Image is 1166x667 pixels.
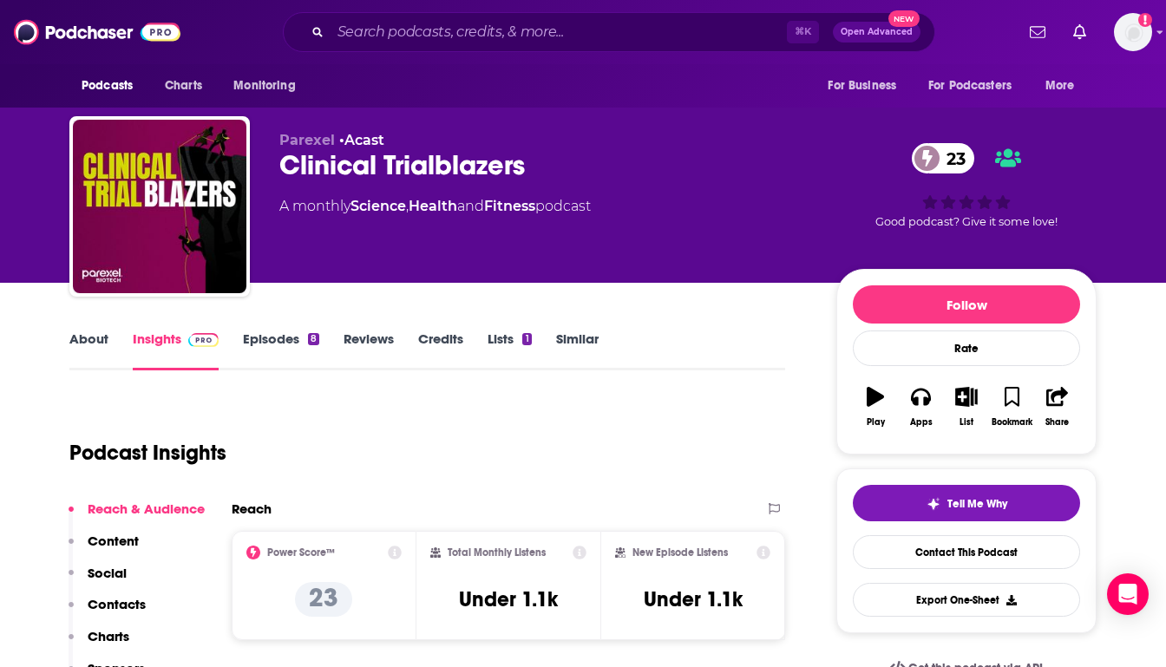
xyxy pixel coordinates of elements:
[82,74,133,98] span: Podcasts
[344,330,394,370] a: Reviews
[556,330,599,370] a: Similar
[841,28,913,36] span: Open Advanced
[853,485,1080,521] button: tell me why sparkleTell Me Why
[960,417,973,428] div: List
[221,69,318,102] button: open menu
[992,417,1032,428] div: Bookmark
[1045,74,1075,98] span: More
[944,376,989,438] button: List
[853,285,1080,324] button: Follow
[308,333,319,345] div: 8
[233,74,295,98] span: Monitoring
[69,533,139,565] button: Content
[69,500,205,533] button: Reach & Audience
[912,143,974,173] a: 23
[88,500,205,517] p: Reach & Audience
[1114,13,1152,51] button: Show profile menu
[133,330,219,370] a: InsightsPodchaser Pro
[898,376,943,438] button: Apps
[787,21,819,43] span: ⌘ K
[910,417,933,428] div: Apps
[154,69,213,102] a: Charts
[928,74,1012,98] span: For Podcasters
[828,74,896,98] span: For Business
[188,333,219,347] img: Podchaser Pro
[69,330,108,370] a: About
[833,22,920,43] button: Open AdvancedNew
[644,586,743,612] h3: Under 1.1k
[853,330,1080,366] div: Rate
[459,586,558,612] h3: Under 1.1k
[484,198,535,214] a: Fitness
[488,330,531,370] a: Lists1
[69,440,226,466] h1: Podcast Insights
[929,143,974,173] span: 23
[14,16,180,49] img: Podchaser - Follow, Share and Rate Podcasts
[989,376,1034,438] button: Bookmark
[836,132,1097,239] div: 23Good podcast? Give it some love!
[69,628,129,660] button: Charts
[88,628,129,644] p: Charts
[1066,17,1093,47] a: Show notifications dropdown
[344,132,384,148] a: Acast
[243,330,319,370] a: Episodes8
[279,132,335,148] span: Parexel
[448,546,546,559] h2: Total Monthly Listens
[88,596,146,612] p: Contacts
[947,497,1007,511] span: Tell Me Why
[853,583,1080,617] button: Export One-Sheet
[69,565,127,597] button: Social
[267,546,335,559] h2: Power Score™
[69,69,155,102] button: open menu
[917,69,1037,102] button: open menu
[1035,376,1080,438] button: Share
[339,132,384,148] span: •
[888,10,920,27] span: New
[73,120,246,293] img: Clinical Trialblazers
[853,535,1080,569] a: Contact This Podcast
[69,596,146,628] button: Contacts
[1114,13,1152,51] img: User Profile
[165,74,202,98] span: Charts
[279,196,591,217] div: A monthly podcast
[1138,13,1152,27] svg: Add a profile image
[875,215,1058,228] span: Good podcast? Give it some love!
[88,565,127,581] p: Social
[350,198,406,214] a: Science
[232,500,272,517] h2: Reach
[1107,573,1149,615] div: Open Intercom Messenger
[418,330,463,370] a: Credits
[283,12,935,52] div: Search podcasts, credits, & more...
[295,582,352,617] p: 23
[409,198,457,214] a: Health
[1023,17,1052,47] a: Show notifications dropdown
[867,417,885,428] div: Play
[1033,69,1097,102] button: open menu
[522,333,531,345] div: 1
[88,533,139,549] p: Content
[1114,13,1152,51] span: Logged in as wondermedianetwork
[816,69,918,102] button: open menu
[853,376,898,438] button: Play
[457,198,484,214] span: and
[331,18,787,46] input: Search podcasts, credits, & more...
[632,546,728,559] h2: New Episode Listens
[406,198,409,214] span: ,
[927,497,940,511] img: tell me why sparkle
[1045,417,1069,428] div: Share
